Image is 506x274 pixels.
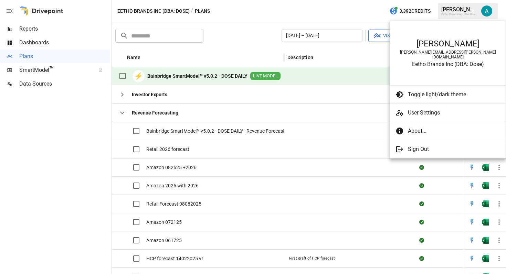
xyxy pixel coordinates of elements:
[397,39,499,48] div: [PERSON_NAME]
[397,50,499,59] div: [PERSON_NAME][EMAIL_ADDRESS][PERSON_NAME][DOMAIN_NAME]
[408,109,500,117] span: User Settings
[408,127,495,135] span: About...
[408,90,495,99] span: Toggle light/dark theme
[408,145,495,153] span: Sign Out
[397,61,499,67] div: Eetho Brands Inc (DBA: Dose)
